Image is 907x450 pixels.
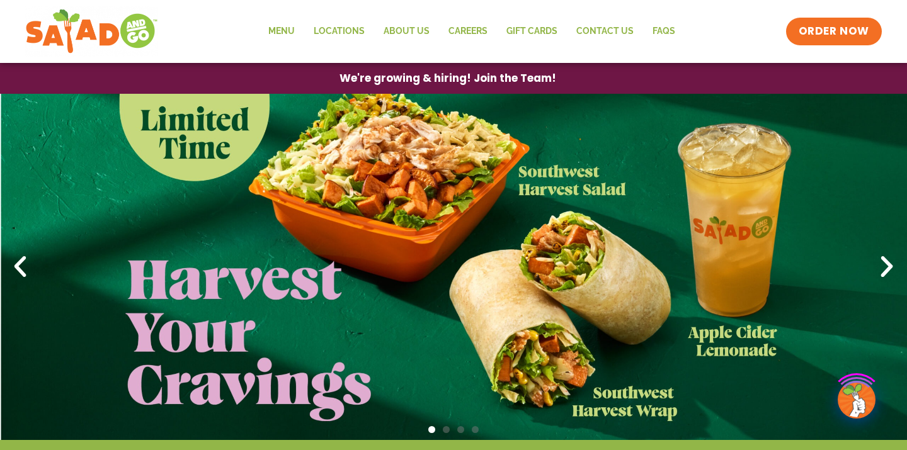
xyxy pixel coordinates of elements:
[643,17,685,46] a: FAQs
[439,17,497,46] a: Careers
[259,17,685,46] nav: Menu
[25,6,158,57] img: new-SAG-logo-768×292
[428,426,435,433] span: Go to slide 1
[472,426,479,433] span: Go to slide 4
[339,73,556,84] span: We're growing & hiring! Join the Team!
[304,17,374,46] a: Locations
[321,64,575,93] a: We're growing & hiring! Join the Team!
[259,17,304,46] a: Menu
[6,253,34,281] div: Previous slide
[786,18,882,45] a: ORDER NOW
[457,426,464,433] span: Go to slide 3
[443,426,450,433] span: Go to slide 2
[567,17,643,46] a: Contact Us
[497,17,567,46] a: GIFT CARDS
[799,24,869,39] span: ORDER NOW
[873,253,901,281] div: Next slide
[374,17,439,46] a: About Us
